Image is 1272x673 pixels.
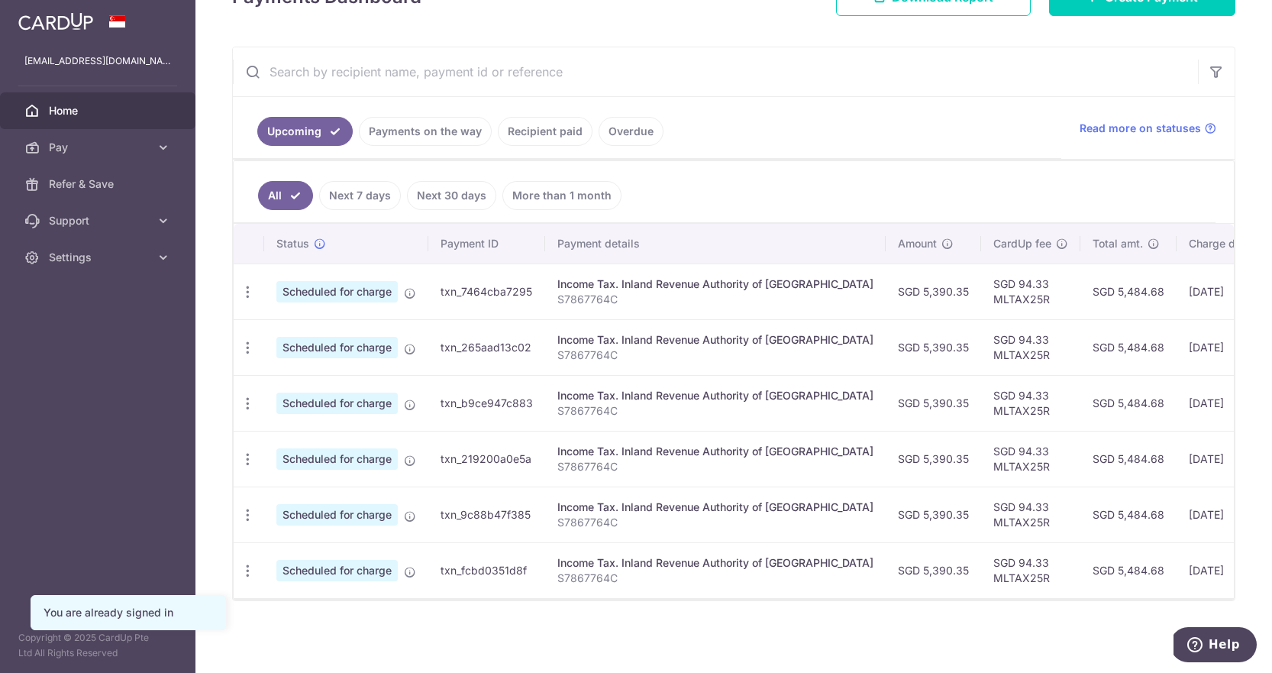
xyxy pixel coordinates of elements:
[428,487,545,542] td: txn_9c88b47f385
[428,224,545,264] th: Payment ID
[24,53,171,69] p: [EMAIL_ADDRESS][DOMAIN_NAME]
[49,176,150,192] span: Refer & Save
[886,431,981,487] td: SGD 5,390.35
[886,264,981,319] td: SGD 5,390.35
[898,236,937,251] span: Amount
[557,277,873,292] div: Income Tax. Inland Revenue Authority of [GEOGRAPHIC_DATA]
[428,375,545,431] td: txn_b9ce947c883
[1080,319,1177,375] td: SGD 5,484.68
[557,500,873,515] div: Income Tax. Inland Revenue Authority of [GEOGRAPHIC_DATA]
[886,319,981,375] td: SGD 5,390.35
[276,504,398,526] span: Scheduled for charge
[1080,375,1177,431] td: SGD 5,484.68
[557,348,873,363] p: S7867764C
[1080,487,1177,542] td: SGD 5,484.68
[258,181,313,210] a: All
[886,375,981,431] td: SGD 5,390.35
[18,12,93,31] img: CardUp
[233,47,1198,96] input: Search by recipient name, payment id or reference
[428,319,545,375] td: txn_265aad13c02
[599,117,663,146] a: Overdue
[1080,121,1216,136] a: Read more on statuses
[407,181,496,210] a: Next 30 days
[49,213,150,228] span: Support
[359,117,492,146] a: Payments on the way
[981,375,1080,431] td: SGD 94.33 MLTAX25R
[981,431,1080,487] td: SGD 94.33 MLTAX25R
[545,224,886,264] th: Payment details
[886,542,981,598] td: SGD 5,390.35
[49,103,150,118] span: Home
[276,281,398,303] span: Scheduled for charge
[257,117,353,146] a: Upcoming
[1093,236,1143,251] span: Total amt.
[276,448,398,470] span: Scheduled for charge
[276,560,398,581] span: Scheduled for charge
[557,388,873,403] div: Income Tax. Inland Revenue Authority of [GEOGRAPHIC_DATA]
[502,181,621,210] a: More than 1 month
[1189,236,1251,251] span: Charge date
[1174,627,1257,665] iframe: Opens a widget where you can find more information
[557,292,873,307] p: S7867764C
[1080,431,1177,487] td: SGD 5,484.68
[44,605,213,620] div: You are already signed in
[557,515,873,530] p: S7867764C
[981,542,1080,598] td: SGD 94.33 MLTAX25R
[886,487,981,542] td: SGD 5,390.35
[1080,264,1177,319] td: SGD 5,484.68
[428,542,545,598] td: txn_fcbd0351d8f
[498,117,592,146] a: Recipient paid
[993,236,1051,251] span: CardUp fee
[319,181,401,210] a: Next 7 days
[428,264,545,319] td: txn_7464cba7295
[276,393,398,414] span: Scheduled for charge
[981,319,1080,375] td: SGD 94.33 MLTAX25R
[1080,121,1201,136] span: Read more on statuses
[557,459,873,474] p: S7867764C
[276,337,398,358] span: Scheduled for charge
[981,264,1080,319] td: SGD 94.33 MLTAX25R
[557,444,873,459] div: Income Tax. Inland Revenue Authority of [GEOGRAPHIC_DATA]
[276,236,309,251] span: Status
[557,555,873,571] div: Income Tax. Inland Revenue Authority of [GEOGRAPHIC_DATA]
[557,571,873,586] p: S7867764C
[981,487,1080,542] td: SGD 94.33 MLTAX25R
[557,332,873,348] div: Income Tax. Inland Revenue Authority of [GEOGRAPHIC_DATA]
[557,403,873,419] p: S7867764C
[49,140,150,155] span: Pay
[1080,542,1177,598] td: SGD 5,484.68
[428,431,545,487] td: txn_219200a0e5a
[49,250,150,265] span: Settings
